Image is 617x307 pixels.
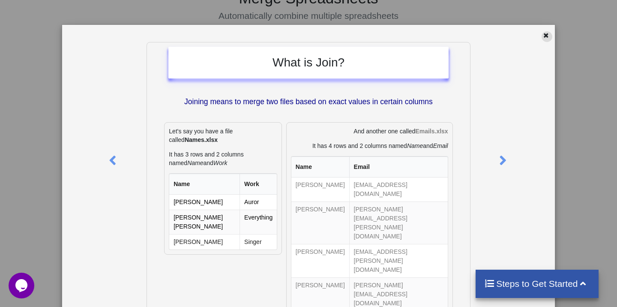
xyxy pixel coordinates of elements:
p: It has 3 rows and 2 columns named and [169,150,277,167]
h2: What is Join? [177,55,440,70]
td: [PERSON_NAME] [291,202,349,244]
td: [PERSON_NAME] [169,234,240,250]
td: [PERSON_NAME] [169,195,240,210]
td: [PERSON_NAME] [291,178,349,202]
th: Name [291,157,349,178]
td: [EMAIL_ADDRESS][DOMAIN_NAME] [349,178,448,202]
b: Emails.xlsx [415,128,448,135]
p: And another one called [291,127,448,135]
p: Joining means to merge two files based on exact values in certain columns [168,96,448,107]
i: Name [187,160,203,166]
th: Email [349,157,448,178]
i: Work [213,160,228,166]
td: [EMAIL_ADDRESS][PERSON_NAME][DOMAIN_NAME] [349,244,448,277]
td: Everything [240,210,277,234]
p: It has 4 rows and 2 columns named and [291,141,448,150]
td: [PERSON_NAME][EMAIL_ADDRESS][PERSON_NAME][DOMAIN_NAME] [349,202,448,244]
td: [PERSON_NAME] [PERSON_NAME] [169,210,240,234]
i: Email [433,142,448,149]
td: Auror [240,195,277,210]
td: Singer [240,234,277,250]
p: Let's say you have a file called [169,127,277,144]
td: [PERSON_NAME] [291,244,349,277]
iframe: chat widget [9,273,36,298]
i: Name [407,142,423,149]
h4: Steps to Get Started [484,278,590,289]
th: Name [169,174,240,195]
b: Names.xlsx [185,136,218,143]
th: Work [240,174,277,195]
